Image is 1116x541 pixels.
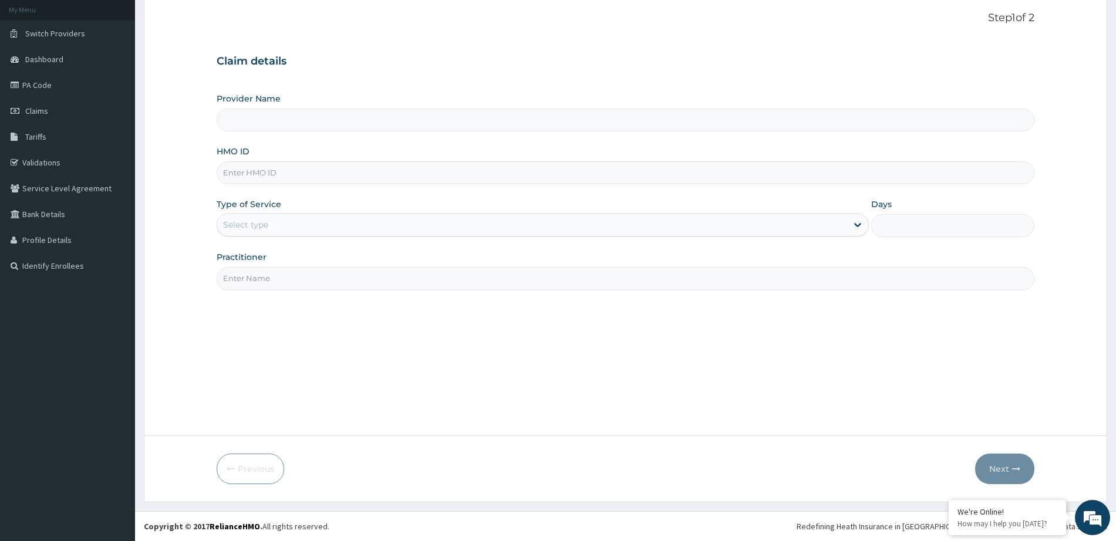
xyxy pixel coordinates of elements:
[217,251,267,263] label: Practitioner
[797,520,1107,532] div: Redefining Heath Insurance in [GEOGRAPHIC_DATA] using Telemedicine and Data Science!
[144,521,262,532] strong: Copyright © 2017 .
[975,454,1034,484] button: Next
[957,519,1057,529] p: How may I help you today?
[217,93,281,104] label: Provider Name
[217,454,284,484] button: Previous
[217,55,1034,68] h3: Claim details
[210,521,260,532] a: RelianceHMO
[25,131,46,142] span: Tariffs
[217,161,1034,184] input: Enter HMO ID
[135,511,1116,541] footer: All rights reserved.
[25,28,85,39] span: Switch Providers
[957,506,1057,517] div: We're Online!
[217,12,1034,25] p: Step 1 of 2
[871,198,892,210] label: Days
[25,54,63,65] span: Dashboard
[223,219,268,231] div: Select type
[217,198,281,210] label: Type of Service
[217,267,1034,290] input: Enter Name
[217,146,250,157] label: HMO ID
[25,106,48,116] span: Claims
